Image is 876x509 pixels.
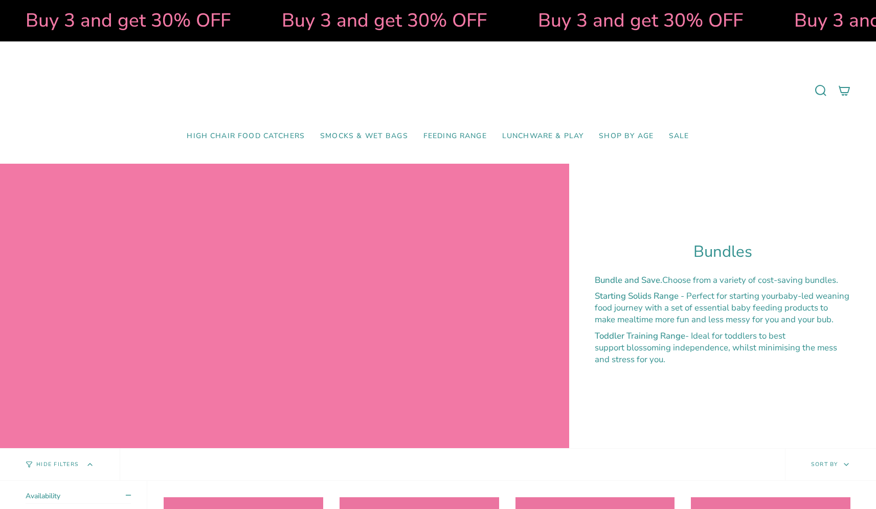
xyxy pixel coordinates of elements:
[36,462,79,468] span: Hide Filters
[595,330,850,365] p: - Ideal for toddlers to best support blossoming independence, whilst minimising the mess and stre...
[595,274,850,286] p: Choose from a variety of cost-saving bundles.
[179,124,312,148] a: High Chair Food Catchers
[591,124,661,148] a: Shop by Age
[595,290,849,325] span: baby-led weaning food journey with a set of essential baby feeding products to make mealtime more...
[595,290,850,325] p: - Perfect for starting your
[661,124,697,148] a: SALE
[423,132,487,141] span: Feeding Range
[21,8,227,33] strong: Buy 3 and get 30% OFF
[26,491,60,501] span: Availability
[599,132,654,141] span: Shop by Age
[785,449,876,480] button: Sort by
[278,8,483,33] strong: Buy 3 and get 30% OFF
[595,330,685,342] strong: Toddler Training Range
[811,460,838,468] span: Sort by
[595,274,662,286] strong: Bundle and Save.
[502,132,583,141] span: Lunchware & Play
[187,132,305,141] span: High Chair Food Catchers
[595,242,850,261] h1: Bundles
[350,57,526,124] a: Mumma’s Little Helpers
[534,8,739,33] strong: Buy 3 and get 30% OFF
[26,491,131,504] summary: Availability
[495,124,591,148] a: Lunchware & Play
[416,124,495,148] a: Feeding Range
[320,132,408,141] span: Smocks & Wet Bags
[312,124,416,148] a: Smocks & Wet Bags
[595,290,679,302] strong: Starting Solids Range
[669,132,689,141] span: SALE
